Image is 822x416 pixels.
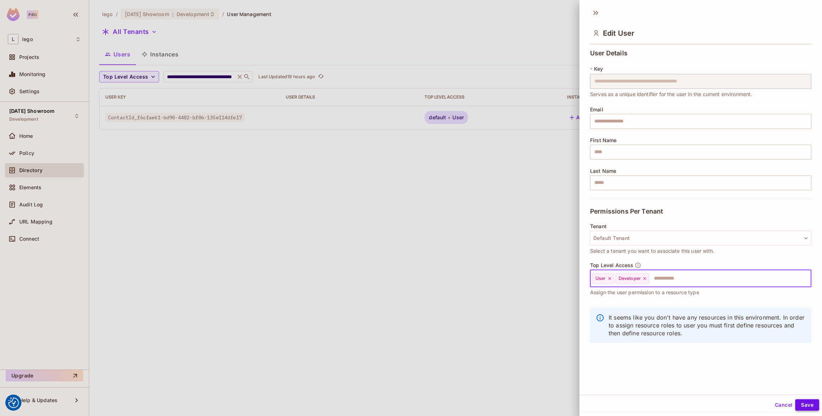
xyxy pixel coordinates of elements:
span: Last Name [590,168,616,174]
p: It seems like you don't have any resources in this environment. In order to assign resource roles... [609,314,806,337]
span: Email [590,107,603,112]
span: Select a tenant you want to associate this user with. [590,247,714,255]
div: User [592,273,614,284]
div: Developer [615,273,649,284]
span: Developer [619,276,641,281]
span: Serves as a unique identifier for the user in the current environment. [590,90,752,98]
button: Consent Preferences [8,397,19,408]
button: Open [807,277,809,279]
span: User Details [590,50,628,57]
button: Default Tenant [590,231,811,246]
span: Top Level Access [590,262,633,268]
span: First Name [590,137,617,143]
span: Key [594,66,603,72]
span: Edit User [603,29,634,37]
span: Permissions Per Tenant [590,208,663,215]
button: Save [795,399,819,411]
button: Cancel [772,399,795,411]
span: Assign the user permission to a resource type [590,289,699,296]
span: User [595,276,606,281]
span: Tenant [590,224,607,229]
img: Revisit consent button [8,397,19,408]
